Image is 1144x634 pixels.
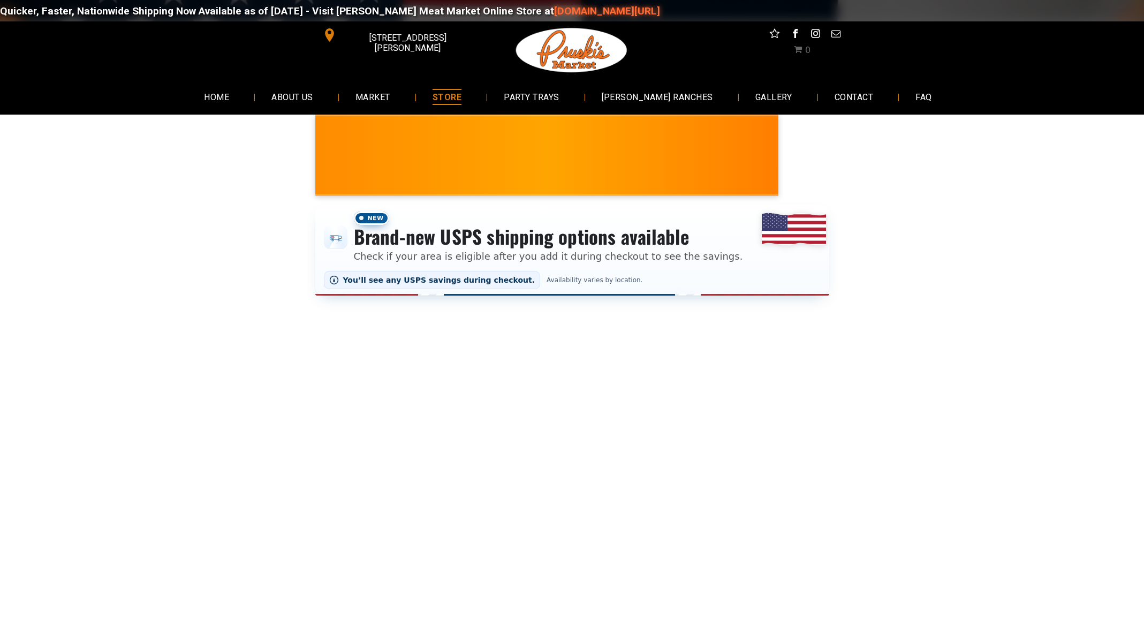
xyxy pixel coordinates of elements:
a: ABOUT US [255,82,329,111]
a: CONTACT [819,82,889,111]
a: [STREET_ADDRESS][PERSON_NAME] [315,27,479,43]
h3: Brand-new USPS shipping options available [354,225,743,248]
a: Social network [768,27,782,43]
a: email [829,27,843,43]
a: facebook [788,27,802,43]
a: PARTY TRAYS [488,82,575,111]
div: Shipping options announcement [315,205,829,296]
a: instagram [808,27,822,43]
p: Check if your area is eligible after you add it during checkout to see the savings. [354,249,743,263]
a: [PERSON_NAME] RANCHES [586,82,729,111]
a: MARKET [339,82,406,111]
a: FAQ [899,82,948,111]
span: You’ll see any USPS savings during checkout. [343,276,535,284]
img: Pruski-s+Market+HQ+Logo2-1920w.png [514,21,630,79]
a: HOME [188,82,245,111]
a: STORE [416,82,478,111]
a: GALLERY [739,82,808,111]
a: [DOMAIN_NAME][URL] [493,5,599,17]
span: [PERSON_NAME] MARKET [696,163,906,180]
span: 0 [805,45,810,55]
span: New [354,212,389,225]
span: Availability varies by location. [544,276,645,284]
span: [STREET_ADDRESS][PERSON_NAME] [338,27,476,58]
